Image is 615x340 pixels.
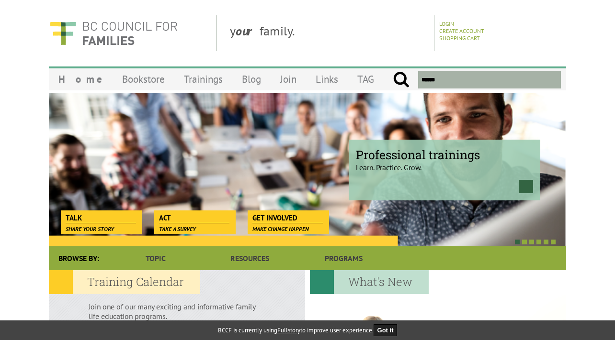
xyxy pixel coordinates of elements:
strong: our [236,23,260,39]
span: Make change happen [252,225,309,232]
span: Get Involved [252,213,323,223]
a: Act Take a survey [154,210,234,224]
a: Join [271,68,306,90]
a: Create Account [439,27,484,34]
span: Take a survey [159,225,196,232]
a: Fullstory [277,326,300,334]
div: Browse By: [49,246,109,270]
h2: Training Calendar [49,270,200,294]
a: Talk Share your story [61,210,141,224]
a: Login [439,20,454,27]
a: Home [49,68,113,90]
span: Act [159,213,229,223]
a: Resources [203,246,296,270]
p: Join one of our many exciting and informative family life education programs. [89,302,265,321]
p: Learn. Practice. Grow. [356,154,533,172]
span: Professional trainings [356,147,533,163]
input: Submit [393,71,410,88]
button: Got it [374,324,398,336]
div: y family. [222,15,434,51]
a: Trainings [174,68,232,90]
a: Programs [297,246,391,270]
a: Links [306,68,348,90]
a: Get Involved Make change happen [248,210,328,224]
h2: What's New [310,270,429,294]
span: Share your story [66,225,114,232]
a: Bookstore [113,68,174,90]
a: TAG [348,68,384,90]
span: Talk [66,213,136,223]
a: Topic [109,246,203,270]
a: Shopping Cart [439,34,480,42]
a: Blog [232,68,271,90]
img: BC Council for FAMILIES [49,15,178,51]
